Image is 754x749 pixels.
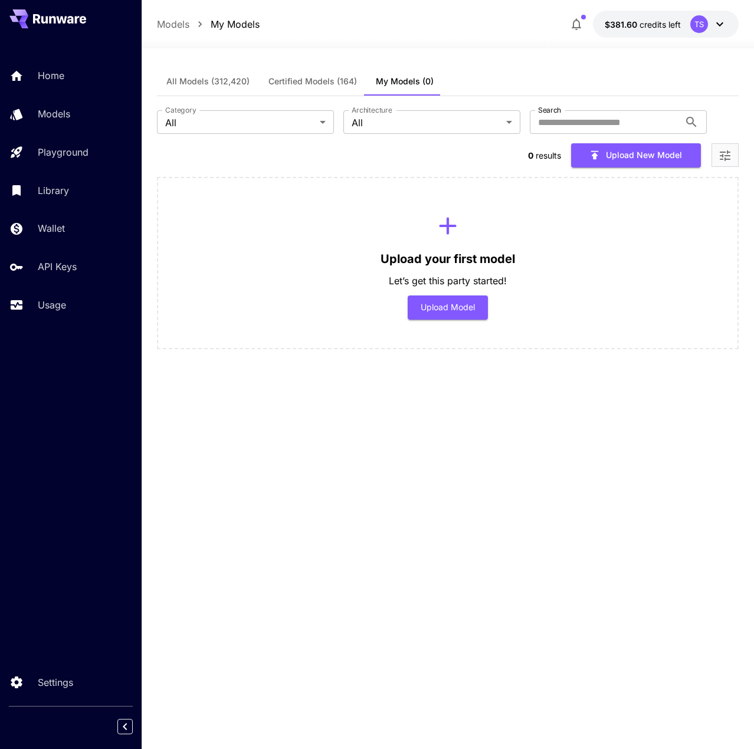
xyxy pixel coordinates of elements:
p: Let’s get this party started! [389,274,507,288]
p: Library [38,183,69,198]
button: $381.59849TS [593,11,739,38]
p: Models [38,107,70,121]
span: All [352,116,501,130]
div: $381.59849 [605,18,681,31]
p: API Keys [38,259,77,274]
span: $381.60 [605,19,640,29]
span: Certified Models (164) [268,76,357,87]
button: Open more filters [718,148,732,163]
button: Upload New Model [571,143,701,167]
div: TS [690,15,708,33]
nav: breadcrumb [157,17,260,31]
label: Architecture [352,105,392,115]
label: Category [165,105,196,115]
label: Search [538,105,561,115]
h3: Upload your first model [381,252,515,266]
p: Home [38,68,64,83]
span: My Models (0) [376,76,434,87]
a: Models [157,17,189,31]
button: Upload Model [408,295,489,320]
a: My Models [211,17,260,31]
span: 0 [528,150,533,160]
button: Collapse sidebar [117,719,133,734]
span: All [165,116,315,130]
span: credits left [640,19,681,29]
p: Settings [38,675,73,689]
div: Collapse sidebar [126,716,142,737]
p: Usage [38,298,66,312]
span: results [536,150,561,160]
p: Wallet [38,221,65,235]
span: All Models (312,420) [166,76,250,87]
p: Playground [38,145,88,159]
